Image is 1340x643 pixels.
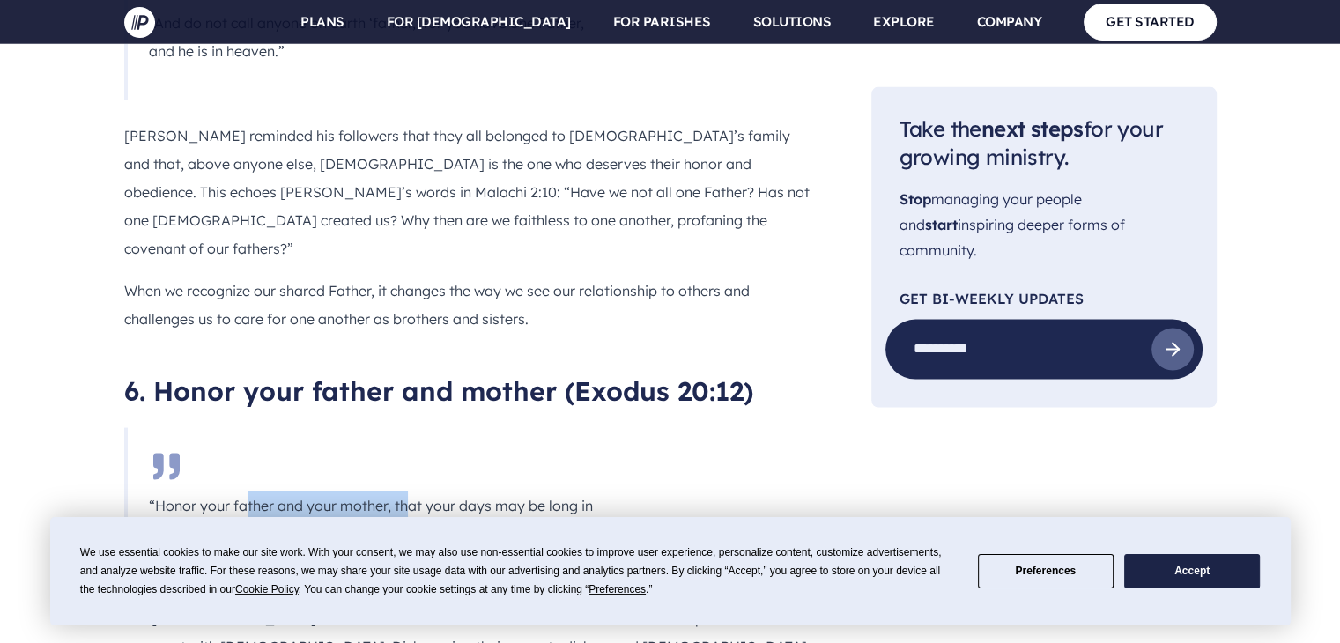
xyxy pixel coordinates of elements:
button: Accept [1124,554,1260,588]
p: When we recognize our shared Father, it changes the way we see our relationship to others and cha... [124,277,815,333]
span: Stop [900,190,931,208]
div: We use essential cookies to make our site work. With your consent, we may also use non-essential ... [80,543,957,599]
span: next steps [981,115,1084,141]
button: Preferences [978,554,1114,588]
p: managing your people and inspiring deeper forms of community. [900,187,1188,262]
span: Take the for your growing ministry. [900,115,1163,170]
a: GET STARTED [1084,4,1217,40]
div: Cookie Consent Prompt [50,517,1291,625]
p: [PERSON_NAME] reminded his followers that they all belonged to [DEMOGRAPHIC_DATA]’s family and th... [124,122,815,262]
span: start [925,215,958,233]
span: Cookie Policy [235,583,299,595]
p: “Honor your father and your mother, that your days may be long in the land that the LORD your [DE... [149,491,611,548]
span: Preferences [589,583,646,595]
p: Get Bi-Weekly Updates [900,291,1188,305]
h2: 6. Honor your father and mother (Exodus 20:12) [124,375,815,407]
